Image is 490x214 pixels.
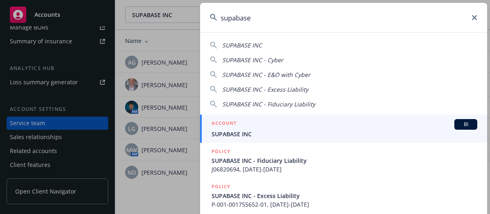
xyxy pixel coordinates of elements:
[212,119,237,129] h5: ACCOUNT
[222,100,315,108] span: SUPABASE INC - Fiduciary Liability
[222,41,262,49] span: SUPABASE INC
[200,115,487,143] a: ACCOUNTBISUPABASE INC
[222,56,283,64] span: SUPABASE INC - Cyber
[200,178,487,213] a: POLICYSUPABASE INC - Excess LiabilityP-001-001755652-01, [DATE]-[DATE]
[212,182,230,191] h5: POLICY
[222,71,310,79] span: SUPABASE INC - E&O with Cyber
[212,130,477,138] span: SUPABASE INC
[212,156,477,165] span: SUPABASE INC - Fiduciary Liability
[222,86,308,93] span: SUPABASE INC - Excess Liability
[458,121,474,128] span: BI
[200,3,487,32] input: Search...
[212,191,477,200] span: SUPABASE INC - Excess Liability
[212,147,230,155] h5: POLICY
[212,200,477,209] span: P-001-001755652-01, [DATE]-[DATE]
[212,165,477,173] span: J06820694, [DATE]-[DATE]
[200,143,487,178] a: POLICYSUPABASE INC - Fiduciary LiabilityJ06820694, [DATE]-[DATE]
